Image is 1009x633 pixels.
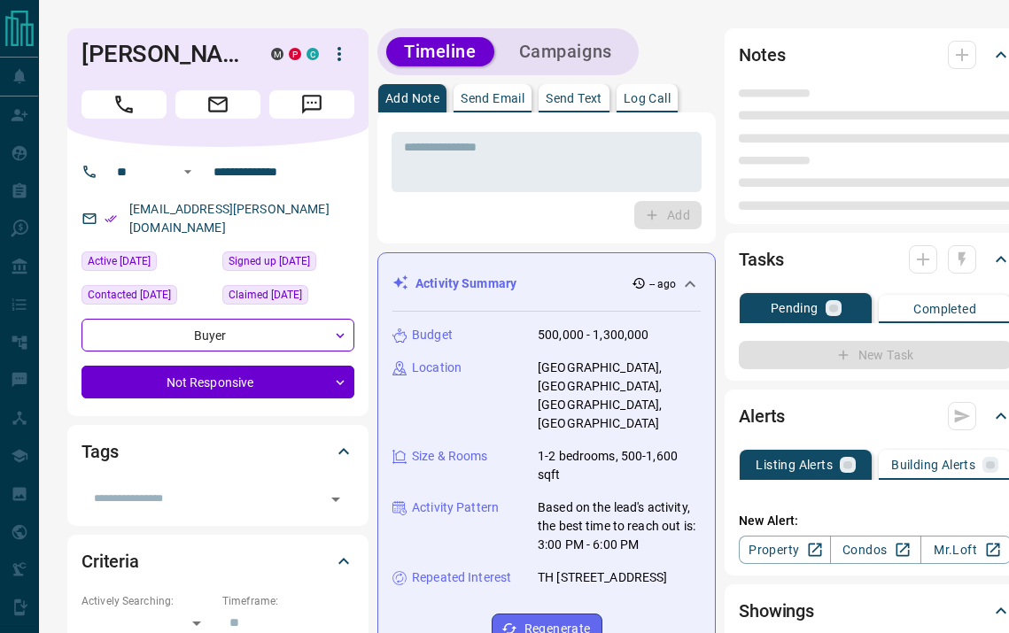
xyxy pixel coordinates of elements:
p: 500,000 - 1,300,000 [538,326,649,344]
h2: Tasks [739,245,783,274]
p: Activity Summary [415,274,516,293]
h2: Criteria [81,547,139,575]
span: Signed up [DATE] [229,252,310,270]
div: Buyer [81,319,354,351]
span: Contacted [DATE] [88,286,171,304]
span: Call [81,90,167,119]
p: Send Email [461,92,524,104]
p: TH [STREET_ADDRESS] [538,568,668,587]
p: 1-2 bedrooms, 500-1,600 sqft [538,447,701,484]
a: Property [739,536,830,564]
button: Open [323,487,348,512]
p: Log Call [624,92,671,104]
div: property.ca [289,48,301,60]
h2: Notes [739,41,785,69]
div: mrloft.ca [271,48,283,60]
a: [EMAIL_ADDRESS][PERSON_NAME][DOMAIN_NAME] [129,202,330,235]
p: Actively Searching: [81,593,213,609]
p: Repeated Interest [412,568,511,587]
h2: Tags [81,437,118,466]
button: Timeline [386,37,494,66]
div: Criteria [81,540,354,583]
div: condos.ca [307,48,319,60]
span: Email [175,90,260,119]
p: Building Alerts [891,459,975,471]
p: Based on the lead's activity, the best time to reach out is: 3:00 PM - 6:00 PM [538,498,701,554]
p: Timeframe: [222,593,354,609]
div: Not Responsive [81,366,354,398]
div: Sun Mar 30 2025 [222,285,354,310]
p: Add Note [385,92,439,104]
a: Condos [830,536,921,564]
p: Pending [771,302,819,314]
button: Campaigns [501,37,630,66]
p: Size & Rooms [412,447,488,466]
p: Budget [412,326,453,344]
span: Message [269,90,354,119]
button: Open [177,161,198,182]
div: Tags [81,430,354,473]
h2: Alerts [739,402,785,430]
p: Listing Alerts [756,459,833,471]
span: Claimed [DATE] [229,286,302,304]
div: Tue Jan 03 2023 [222,251,354,276]
h1: [PERSON_NAME] [81,40,244,68]
p: -- ago [649,276,677,292]
p: Activity Pattern [412,498,499,517]
div: Wed Apr 30 2025 [81,285,213,310]
p: Location [412,359,462,377]
p: Completed [913,303,976,315]
h2: Showings [739,597,814,625]
p: Send Text [546,92,602,104]
div: Tue Aug 12 2025 [81,251,213,276]
div: Activity Summary-- ago [392,267,701,300]
span: Active [DATE] [88,252,151,270]
p: [GEOGRAPHIC_DATA], [GEOGRAPHIC_DATA], [GEOGRAPHIC_DATA], [GEOGRAPHIC_DATA] [538,359,701,433]
svg: Email Verified [105,212,117,225]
